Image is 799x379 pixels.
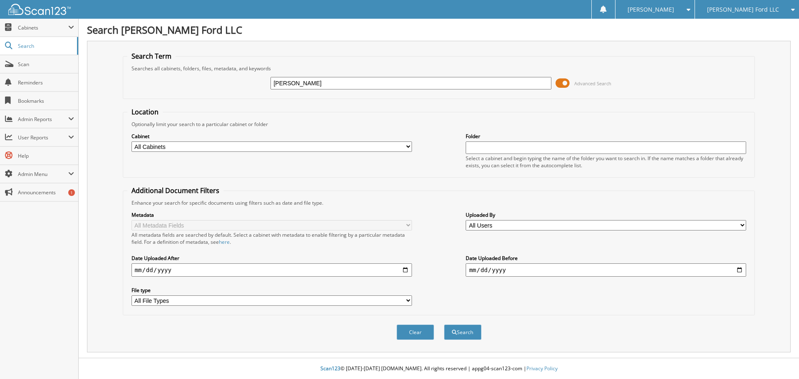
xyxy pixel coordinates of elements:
[18,61,74,68] span: Scan
[132,255,412,262] label: Date Uploaded After
[219,238,230,245] a: here
[466,263,746,277] input: end
[132,133,412,140] label: Cabinet
[79,359,799,379] div: © [DATE]-[DATE] [DOMAIN_NAME]. All rights reserved | appg04-scan123-com |
[132,231,412,245] div: All metadata fields are searched by default. Select a cabinet with metadata to enable filtering b...
[127,199,751,206] div: Enhance your search for specific documents using filters such as date and file type.
[18,116,68,123] span: Admin Reports
[132,211,412,218] label: Metadata
[320,365,340,372] span: Scan123
[18,97,74,104] span: Bookmarks
[18,134,68,141] span: User Reports
[132,287,412,294] label: File type
[18,24,68,31] span: Cabinets
[18,152,74,159] span: Help
[757,339,799,379] iframe: Chat Widget
[18,189,74,196] span: Announcements
[574,80,611,87] span: Advanced Search
[466,255,746,262] label: Date Uploaded Before
[127,186,223,195] legend: Additional Document Filters
[526,365,558,372] a: Privacy Policy
[18,79,74,86] span: Reminders
[127,65,751,72] div: Searches all cabinets, folders, files, metadata, and keywords
[466,155,746,169] div: Select a cabinet and begin typing the name of the folder you want to search in. If the name match...
[87,23,791,37] h1: Search [PERSON_NAME] Ford LLC
[127,52,176,61] legend: Search Term
[68,189,75,196] div: 1
[132,263,412,277] input: start
[466,133,746,140] label: Folder
[466,211,746,218] label: Uploaded By
[8,4,71,15] img: scan123-logo-white.svg
[397,325,434,340] button: Clear
[127,121,751,128] div: Optionally limit your search to a particular cabinet or folder
[18,42,73,50] span: Search
[628,7,674,12] span: [PERSON_NAME]
[127,107,163,116] legend: Location
[18,171,68,178] span: Admin Menu
[444,325,481,340] button: Search
[707,7,779,12] span: [PERSON_NAME] Ford LLC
